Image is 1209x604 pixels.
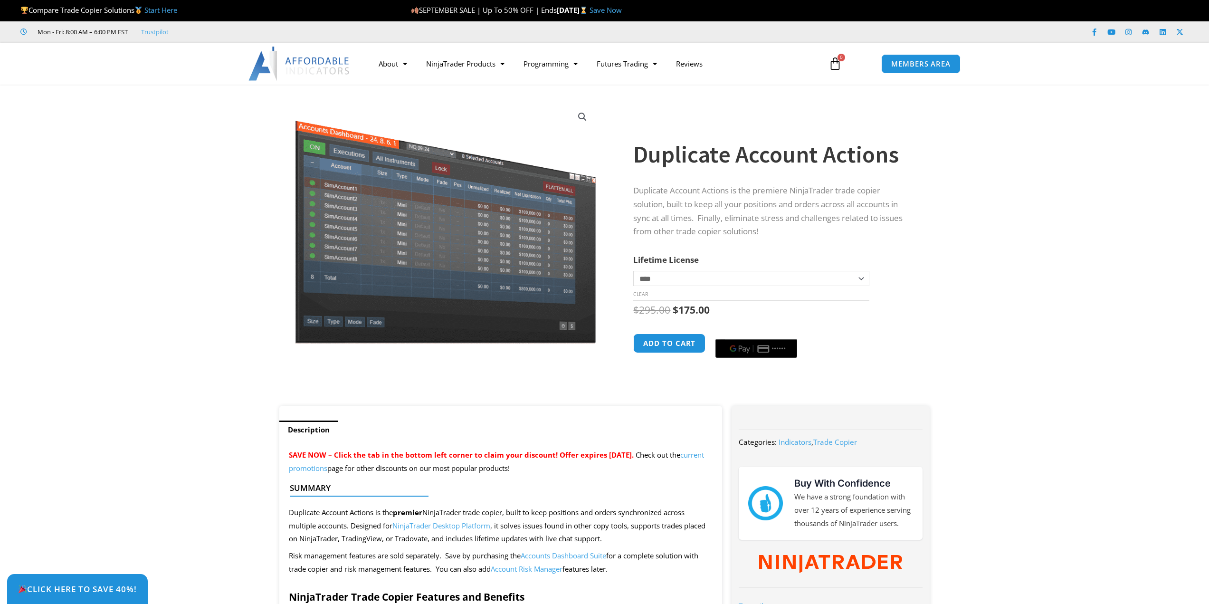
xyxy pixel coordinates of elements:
a: Reviews [666,53,712,75]
img: LogoAI | Affordable Indicators – NinjaTrader [248,47,351,81]
a: Account Risk Manager [491,564,562,574]
a: 🎉Click Here to save 40%! [7,574,148,604]
button: Buy with GPay [715,339,797,358]
a: Clear options [633,291,648,297]
bdi: 175.00 [673,303,710,316]
label: Lifetime License [633,254,699,265]
img: 🥇 [135,7,142,14]
img: ⌛ [580,7,587,14]
span: Compare Trade Copier Solutions [20,5,177,15]
a: Programming [514,53,587,75]
img: mark thumbs good 43913 | Affordable Indicators – NinjaTrader [748,486,782,520]
span: 0 [838,54,845,61]
span: $ [673,303,678,316]
a: Save Now [590,5,622,15]
img: NinjaTrader Wordmark color RGB | Affordable Indicators – NinjaTrader [759,555,902,573]
span: , [779,437,857,447]
h3: Buy With Confidence [794,476,913,490]
a: MEMBERS AREA [881,54,961,74]
img: 🏆 [21,7,28,14]
p: Risk management features are sold separately. Save by purchasing the for a complete solution with... [289,549,713,576]
p: Duplicate Account Actions is the premiere NinjaTrader trade copier solution, built to keep all yo... [633,184,911,239]
a: View full-screen image gallery [574,108,591,125]
a: Trustpilot [141,26,169,38]
span: MEMBERS AREA [891,60,951,67]
a: About [369,53,417,75]
img: 🍂 [411,7,419,14]
text: •••••• [772,345,786,352]
nav: Menu [369,53,818,75]
iframe: Secure express checkout frame [714,332,799,333]
span: SEPTEMBER SALE | Up To 50% OFF | Ends [411,5,557,15]
span: SAVE NOW – Click the tab in the bottom left corner to claim your discount! Offer expires [DATE]. [289,450,634,460]
p: Check out the page for other discounts on our most popular products! [289,449,713,475]
span: Duplicate Account Actions is the NinjaTrader trade copier, built to keep positions and orders syn... [289,508,705,544]
img: Screenshot 2024-08-26 15414455555 [293,101,598,344]
a: NinjaTrader Desktop Platform [392,521,490,530]
a: Accounts Dashboard Suite [521,551,606,560]
a: Indicators [779,437,811,447]
span: Mon - Fri: 8:00 AM – 6:00 PM EST [35,26,128,38]
span: Categories: [739,437,777,447]
a: Trade Copier [813,437,857,447]
h1: Duplicate Account Actions [633,138,911,171]
span: $ [633,303,639,316]
strong: [DATE] [557,5,590,15]
img: 🎉 [19,585,27,593]
bdi: 295.00 [633,303,670,316]
h4: Summary [290,483,704,493]
button: Add to cart [633,334,705,353]
a: NinjaTrader Products [417,53,514,75]
a: Start Here [144,5,177,15]
a: Futures Trading [587,53,666,75]
strong: premier [393,508,422,517]
p: We have a strong foundation with over 12 years of experience serving thousands of NinjaTrader users. [794,490,913,530]
a: Description [279,421,338,439]
a: 0 [814,50,856,77]
span: Click Here to save 40%! [18,585,137,593]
